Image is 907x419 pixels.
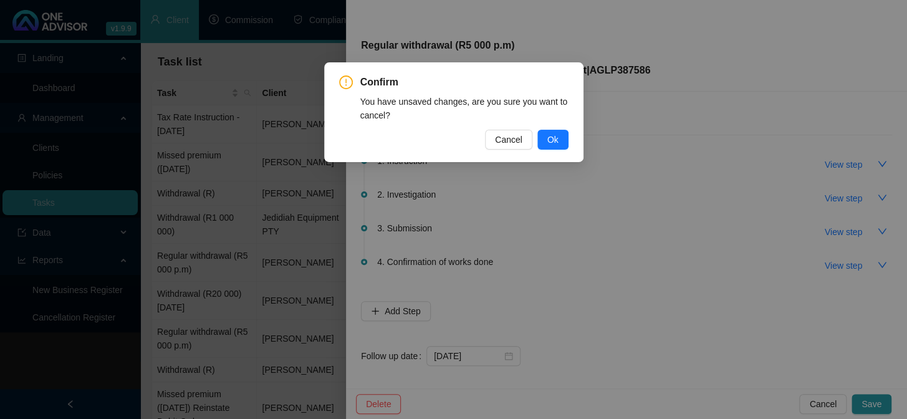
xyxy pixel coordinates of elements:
div: You have unsaved changes, are you sure you want to cancel? [360,95,569,122]
button: Ok [537,130,569,150]
span: Ok [547,133,559,147]
span: Cancel [495,133,522,147]
span: exclamation-circle [339,75,353,89]
button: Cancel [485,130,532,150]
span: Confirm [360,75,569,90]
